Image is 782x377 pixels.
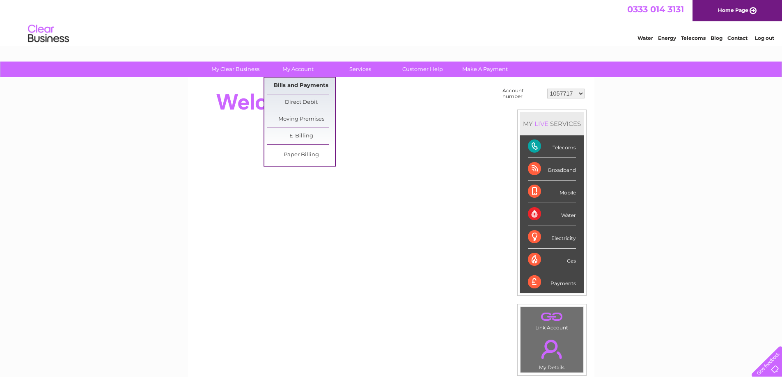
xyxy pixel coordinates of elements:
[528,181,576,203] div: Mobile
[389,62,456,77] a: Customer Help
[326,62,394,77] a: Services
[528,135,576,158] div: Telecoms
[267,147,335,163] a: Paper Billing
[28,21,69,46] img: logo.png
[658,35,676,41] a: Energy
[528,158,576,181] div: Broadband
[500,86,545,101] td: Account number
[267,111,335,128] a: Moving Premises
[197,5,585,40] div: Clear Business is a trading name of Verastar Limited (registered in [GEOGRAPHIC_DATA] No. 3667643...
[755,35,774,41] a: Log out
[264,62,332,77] a: My Account
[520,307,584,333] td: Link Account
[681,35,706,41] a: Telecoms
[267,128,335,144] a: E-Billing
[528,226,576,249] div: Electricity
[202,62,269,77] a: My Clear Business
[528,271,576,293] div: Payments
[523,309,581,324] a: .
[523,335,581,363] a: .
[528,249,576,271] div: Gas
[638,35,653,41] a: Water
[451,62,519,77] a: Make A Payment
[520,333,584,373] td: My Details
[627,4,684,14] a: 0333 014 3131
[533,120,550,128] div: LIVE
[711,35,722,41] a: Blog
[520,112,584,135] div: MY SERVICES
[267,94,335,111] a: Direct Debit
[727,35,748,41] a: Contact
[528,203,576,226] div: Water
[267,78,335,94] a: Bills and Payments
